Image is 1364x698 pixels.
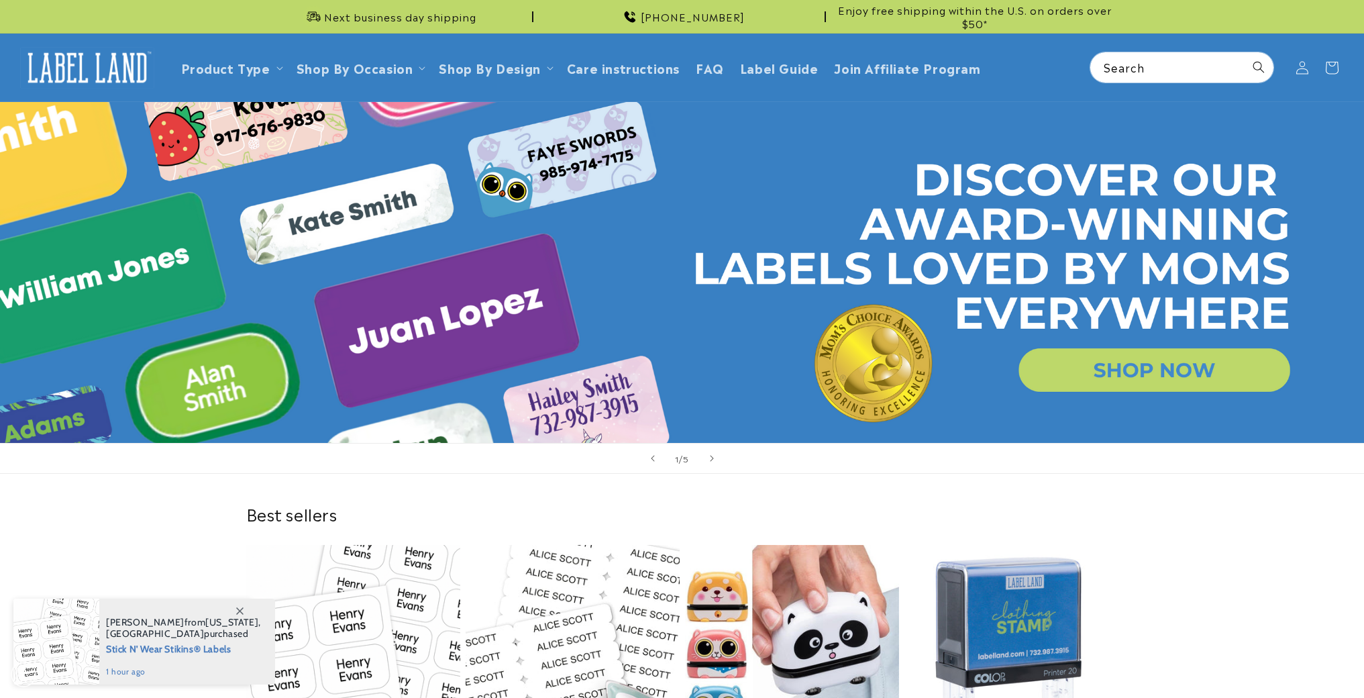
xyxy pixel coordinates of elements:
span: 1 [675,452,679,465]
span: Enjoy free shipping within the U.S. on orders over $50* [831,3,1118,30]
a: Label Guide [732,52,827,83]
summary: Product Type [173,52,288,83]
summary: Shop By Design [431,52,558,83]
summary: Shop By Occasion [288,52,431,83]
span: Care instructions [567,60,680,75]
a: FAQ [688,52,732,83]
span: / [679,452,683,465]
span: [PERSON_NAME] [106,616,185,628]
span: Next business day shipping [324,10,476,23]
span: [US_STATE] [205,616,258,628]
button: Next slide [697,444,727,473]
span: from , purchased [106,617,261,640]
button: Previous slide [638,444,668,473]
span: Label Guide [740,60,819,75]
a: Care instructions [559,52,688,83]
button: Search [1244,52,1273,82]
span: Shop By Occasion [297,60,413,75]
span: [GEOGRAPHIC_DATA] [106,628,204,640]
img: Label Land [20,47,154,89]
h2: Best sellers [246,503,1118,524]
a: Product Type [181,58,270,77]
span: FAQ [696,60,724,75]
span: [PHONE_NUMBER] [641,10,745,23]
span: Join Affiliate Program [834,60,980,75]
a: Shop By Design [439,58,540,77]
a: Join Affiliate Program [826,52,988,83]
a: Label Land [15,42,160,93]
span: 5 [683,452,689,465]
